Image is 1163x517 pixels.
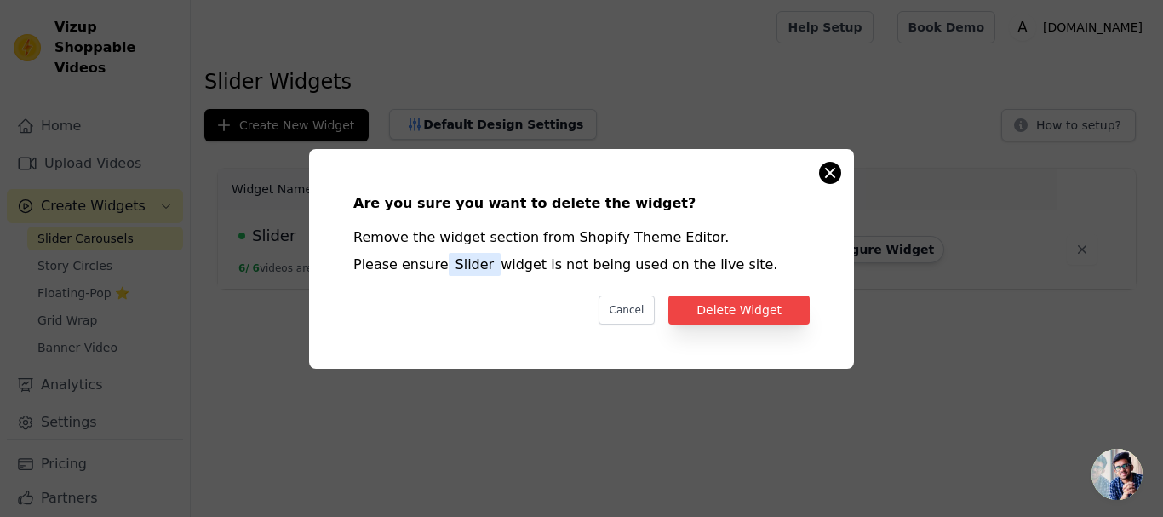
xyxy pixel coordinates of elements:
button: Cancel [599,296,656,325]
span: Slider [449,253,501,276]
a: Open chat [1091,449,1143,500]
div: Remove the widget section from Shopify Theme Editor. [353,227,810,248]
button: Delete Widget [668,296,810,325]
div: Are you sure you want to delete the widget? [353,193,810,214]
div: Please ensure widget is not being used on the live site. [353,255,810,275]
button: Close modal [820,163,840,183]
